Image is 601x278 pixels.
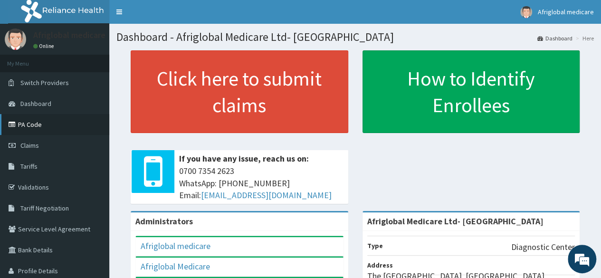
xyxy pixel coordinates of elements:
[33,43,56,49] a: Online
[20,204,69,212] span: Tariff Negotiation
[116,31,594,43] h1: Dashboard - Afriglobal Medicare Ltd- [GEOGRAPHIC_DATA]
[135,216,193,227] b: Administrators
[367,261,393,269] b: Address
[20,162,38,171] span: Tariffs
[20,78,69,87] span: Switch Providers
[367,241,383,250] b: Type
[573,34,594,42] li: Here
[179,153,309,164] b: If you have any issue, reach us on:
[33,31,105,39] p: Afriglobal medicare
[131,50,348,133] a: Click here to submit claims
[367,216,544,227] strong: Afriglobal Medicare Ltd- [GEOGRAPHIC_DATA]
[179,165,343,201] span: 0700 7354 2623 WhatsApp: [PHONE_NUMBER] Email:
[5,29,26,50] img: User Image
[141,261,210,272] a: Afriglobal Medicare
[520,6,532,18] img: User Image
[201,190,332,201] a: [EMAIL_ADDRESS][DOMAIN_NAME]
[537,34,572,42] a: Dashboard
[511,241,575,253] p: Diagnostic Center
[538,8,594,16] span: Afriglobal medicare
[141,240,210,251] a: Afriglobal medicare
[20,99,51,108] span: Dashboard
[363,50,580,133] a: How to Identify Enrollees
[20,141,39,150] span: Claims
